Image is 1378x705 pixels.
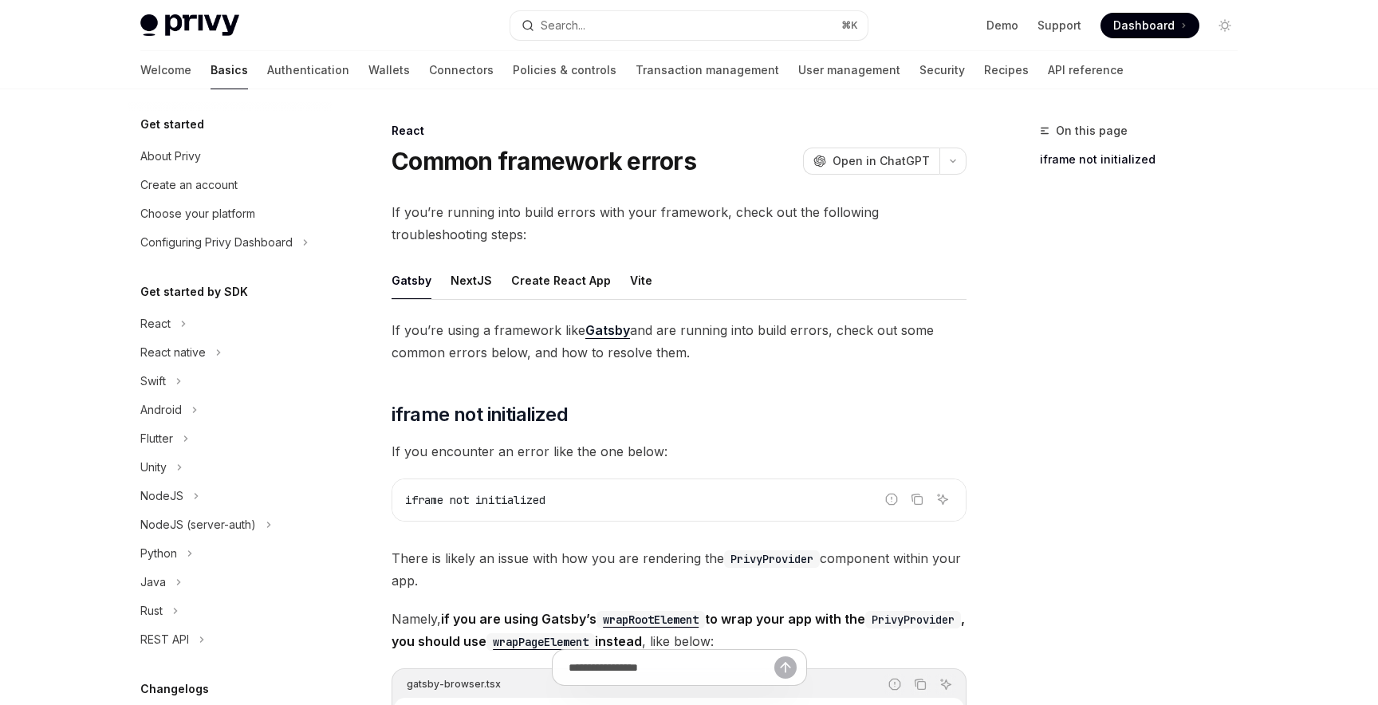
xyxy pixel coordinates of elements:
[128,396,332,424] button: Toggle Android section
[140,233,293,252] div: Configuring Privy Dashboard
[128,597,332,625] button: Toggle Rust section
[128,482,332,510] button: Toggle NodeJS section
[630,262,652,299] div: Vite
[128,424,332,453] button: Toggle Flutter section
[128,309,332,338] button: Toggle React section
[392,262,431,299] div: Gatsby
[541,16,585,35] div: Search...
[881,489,902,510] button: Report incorrect code
[140,400,182,419] div: Android
[932,489,953,510] button: Ask AI
[1056,121,1128,140] span: On this page
[128,453,332,482] button: Toggle Unity section
[1212,13,1238,38] button: Toggle dark mode
[128,228,332,257] button: Toggle Configuring Privy Dashboard section
[140,343,206,362] div: React native
[392,440,967,463] span: If you encounter an error like the one below:
[596,611,705,627] a: wrapRootElement
[803,148,939,175] button: Open in ChatGPT
[486,633,595,651] code: wrapPageElement
[140,486,183,506] div: NodeJS
[392,402,568,427] span: iframe not initialized
[267,51,349,89] a: Authentication
[585,322,630,339] a: Gatsby
[140,175,238,195] div: Create an account
[140,429,173,448] div: Flutter
[392,123,967,139] div: React
[636,51,779,89] a: Transaction management
[1040,147,1250,172] a: iframe not initialized
[392,547,967,592] span: There is likely an issue with how you are rendering the component within your app.
[140,515,256,534] div: NodeJS (server-auth)
[513,51,616,89] a: Policies & controls
[392,611,965,649] strong: if you are using Gatsby’s to wrap your app with the , you should use instead
[128,510,332,539] button: Toggle NodeJS (server-auth) section
[128,367,332,396] button: Toggle Swift section
[511,262,611,299] div: Create React App
[140,115,204,134] h5: Get started
[140,282,248,301] h5: Get started by SDK
[128,338,332,367] button: Toggle React native section
[919,51,965,89] a: Security
[429,51,494,89] a: Connectors
[392,319,967,364] span: If you’re using a framework like and are running into build errors, check out some common errors ...
[984,51,1029,89] a: Recipes
[1048,51,1124,89] a: API reference
[392,201,967,246] span: If you’re running into build errors with your framework, check out the following troubleshooting ...
[211,51,248,89] a: Basics
[128,142,332,171] a: About Privy
[392,147,696,175] h1: Common framework errors
[140,372,166,391] div: Swift
[128,199,332,228] a: Choose your platform
[451,262,492,299] div: NextJS
[140,601,163,620] div: Rust
[841,19,858,32] span: ⌘ K
[986,18,1018,33] a: Demo
[907,489,927,510] button: Copy the contents from the code block
[368,51,410,89] a: Wallets
[140,458,167,477] div: Unity
[833,153,930,169] span: Open in ChatGPT
[128,171,332,199] a: Create an account
[140,314,171,333] div: React
[140,630,189,649] div: REST API
[140,51,191,89] a: Welcome
[140,204,255,223] div: Choose your platform
[724,550,820,568] code: PrivyProvider
[140,147,201,166] div: About Privy
[510,11,868,40] button: Open search
[128,539,332,568] button: Toggle Python section
[1113,18,1175,33] span: Dashboard
[865,611,961,628] code: PrivyProvider
[392,608,967,652] span: Namely, , like below:
[798,51,900,89] a: User management
[140,544,177,563] div: Python
[405,493,545,507] span: iframe not initialized
[774,656,797,679] button: Send message
[569,650,774,685] input: Ask a question...
[128,625,332,654] button: Toggle REST API section
[140,679,209,699] h5: Changelogs
[140,14,239,37] img: light logo
[596,611,705,628] code: wrapRootElement
[128,568,332,597] button: Toggle Java section
[1100,13,1199,38] a: Dashboard
[486,633,595,649] a: wrapPageElement
[140,573,166,592] div: Java
[1037,18,1081,33] a: Support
